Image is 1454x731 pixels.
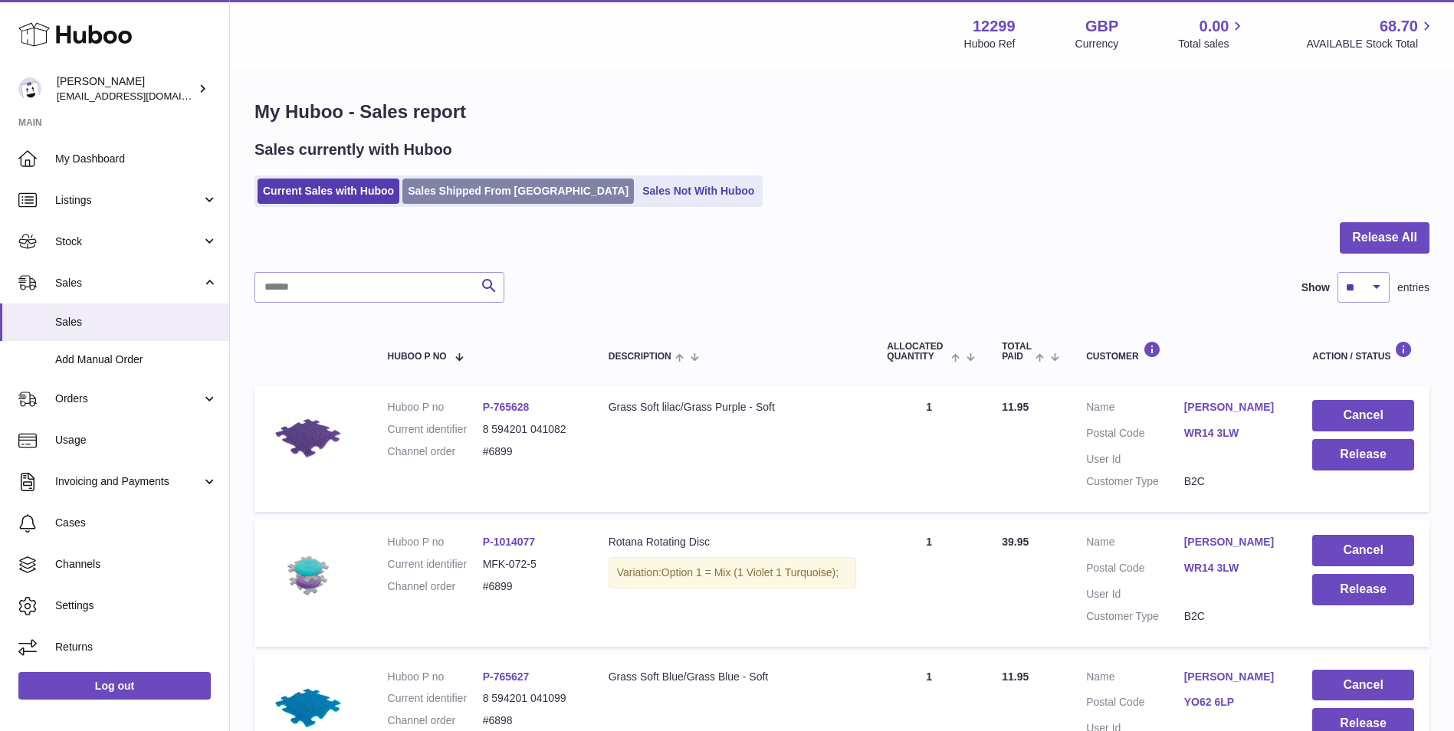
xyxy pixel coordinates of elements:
dd: MFK-072-5 [483,557,578,572]
div: Currency [1075,37,1119,51]
div: Customer [1086,341,1282,362]
img: 1.png [270,535,346,611]
dd: 8 594201 041082 [483,422,578,437]
a: WR14 3LW [1184,426,1282,441]
span: 11.95 [1002,401,1029,413]
strong: GBP [1085,16,1118,37]
span: 0.00 [1200,16,1229,37]
a: Log out [18,672,211,700]
img: 122991684261693.jpg [270,400,346,477]
dt: Name [1086,670,1184,688]
button: Cancel [1312,400,1414,431]
div: [PERSON_NAME] [57,74,195,103]
a: 68.70 AVAILABLE Stock Total [1306,16,1436,51]
span: AVAILABLE Stock Total [1306,37,1436,51]
dt: Current identifier [388,422,483,437]
span: Total sales [1178,37,1246,51]
dt: Huboo P no [388,670,483,684]
span: My Dashboard [55,152,218,166]
span: Usage [55,433,218,447]
span: Total paid [1002,342,1032,362]
a: P-765628 [483,401,530,413]
dt: Channel order [388,713,483,728]
dt: Postal Code [1086,561,1184,579]
a: Sales Not With Huboo [637,179,760,204]
dt: User Id [1086,452,1184,467]
div: Grass Soft lilac/Grass Purple - Soft [609,400,857,415]
span: Huboo P no [388,352,447,362]
a: [PERSON_NAME] [1184,670,1282,684]
dt: Huboo P no [388,400,483,415]
strong: 12299 [973,16,1016,37]
span: Option 1 = Mix (1 Violet 1 Turquoise); [661,566,839,579]
span: 68.70 [1380,16,1418,37]
span: Invoicing and Payments [55,474,202,489]
button: Release [1312,439,1414,470]
span: Stock [55,234,202,249]
a: WR14 3LW [1184,561,1282,575]
span: Sales [55,315,218,329]
dt: Current identifier [388,691,483,706]
div: Grass Soft Blue/Grass Blue - Soft [609,670,857,684]
a: YO62 6LP [1184,695,1282,710]
dt: Customer Type [1086,609,1184,624]
dt: Channel order [388,444,483,459]
h2: Sales currently with Huboo [254,139,452,160]
dt: Current identifier [388,557,483,572]
button: Release [1312,574,1414,605]
span: Listings [55,193,202,208]
dd: #6898 [483,713,578,728]
dd: B2C [1184,609,1282,624]
dt: Name [1086,400,1184,418]
span: Channels [55,557,218,572]
dd: 8 594201 041099 [483,691,578,706]
td: 1 [871,385,986,512]
dt: Postal Code [1086,695,1184,713]
div: Variation: [609,557,857,588]
button: Release All [1340,222,1429,254]
a: P-765627 [483,670,530,683]
a: [PERSON_NAME] [1184,400,1282,415]
dd: #6899 [483,579,578,594]
span: ALLOCATED Quantity [887,342,947,362]
label: Show [1301,280,1330,295]
div: Huboo Ref [964,37,1016,51]
span: 11.95 [1002,670,1029,683]
a: Current Sales with Huboo [258,179,399,204]
dd: B2C [1184,474,1282,489]
button: Cancel [1312,670,1414,701]
span: Sales [55,276,202,290]
dt: Postal Code [1086,426,1184,444]
dt: Huboo P no [388,535,483,549]
span: Settings [55,598,218,613]
span: Cases [55,516,218,530]
img: internalAdmin-12299@internal.huboo.com [18,77,41,100]
div: Action / Status [1312,341,1414,362]
h1: My Huboo - Sales report [254,100,1429,124]
dt: Channel order [388,579,483,594]
span: 39.95 [1002,536,1029,548]
button: Cancel [1312,535,1414,566]
dt: User Id [1086,587,1184,602]
span: Add Manual Order [55,352,218,367]
dt: Customer Type [1086,474,1184,489]
span: Returns [55,640,218,654]
a: 0.00 Total sales [1178,16,1246,51]
a: [PERSON_NAME] [1184,535,1282,549]
span: Description [609,352,671,362]
a: Sales Shipped From [GEOGRAPHIC_DATA] [402,179,634,204]
span: [EMAIL_ADDRESS][DOMAIN_NAME] [57,90,225,102]
dd: #6899 [483,444,578,459]
dt: Name [1086,535,1184,553]
td: 1 [871,520,986,647]
a: P-1014077 [483,536,536,548]
div: Rotana Rotating Disc [609,535,857,549]
span: Orders [55,392,202,406]
span: entries [1397,280,1429,295]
